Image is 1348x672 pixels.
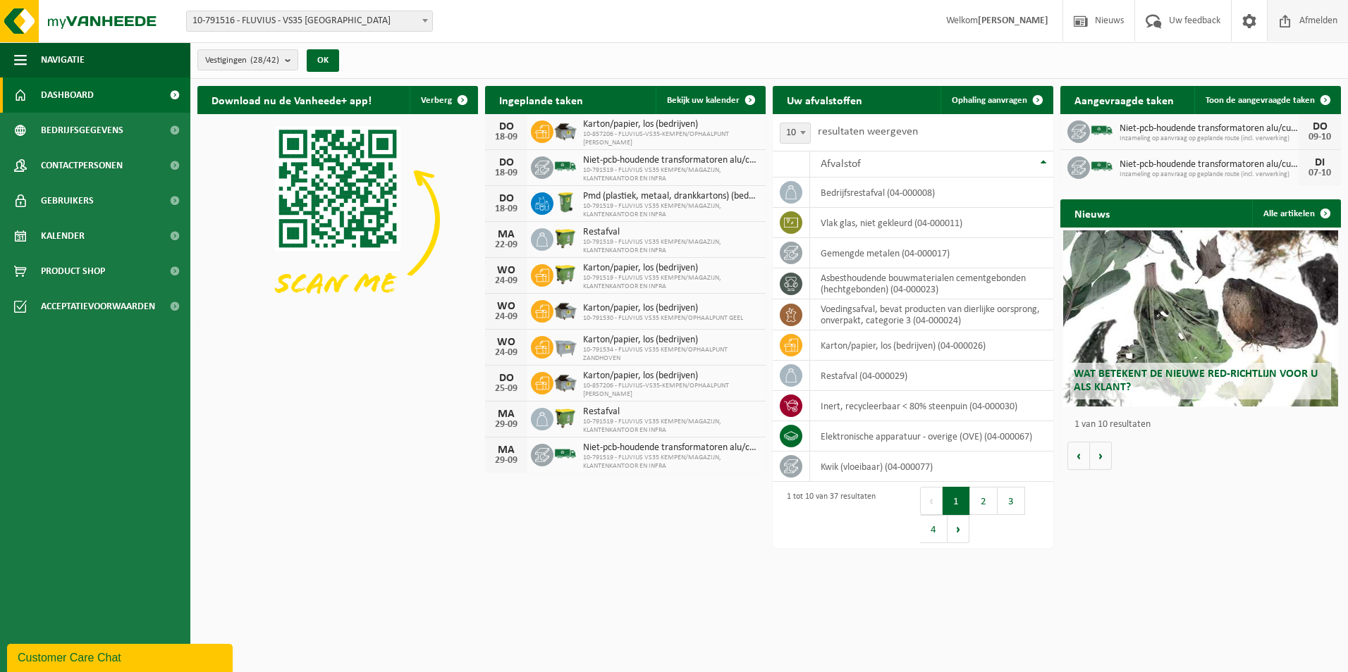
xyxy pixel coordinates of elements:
div: MA [492,409,520,420]
div: WO [492,337,520,348]
p: 1 van 10 resultaten [1074,420,1334,430]
h2: Ingeplande taken [485,86,597,113]
button: Previous [920,487,943,515]
div: 18-09 [492,168,520,178]
div: DO [492,193,520,204]
img: WB-5000-GAL-GY-01 [553,298,577,322]
div: DO [1306,121,1334,132]
span: Karton/papier, los (bedrijven) [583,303,743,314]
span: Niet-pcb-houdende transformatoren alu/cu wikkelingen [583,155,759,166]
div: 24-09 [492,348,520,358]
span: Pmd (plastiek, metaal, drankkartons) (bedrijven) [583,191,759,202]
span: 10-791519 - FLUVIUS VS35 KEMPEN/MAGAZIJN, KLANTENKANTOOR EN INFRA [583,238,759,255]
button: Verberg [410,86,477,114]
span: Bekijk uw kalender [667,96,740,105]
div: 29-09 [492,420,520,430]
span: Karton/papier, los (bedrijven) [583,263,759,274]
span: 10 [780,123,811,144]
span: Kalender [41,218,85,254]
span: Toon de aangevraagde taken [1206,96,1315,105]
span: Contactpersonen [41,148,123,183]
span: 10 [780,123,810,143]
span: 10-791534 - FLUVIUS VS35 KEMPEN/OPHAALPUNT ZANDHOVEN [583,346,759,363]
iframe: chat widget [7,641,235,672]
span: Inzameling op aanvraag op geplande route (incl. verwerking) [1120,135,1299,143]
div: WO [492,301,520,312]
span: Wat betekent de nieuwe RED-richtlijn voor u als klant? [1074,368,1318,393]
div: MA [492,444,520,456]
span: Restafval [583,406,759,418]
h2: Uw afvalstoffen [773,86,876,113]
img: WB-5000-GAL-GY-01 [553,370,577,394]
span: 10-791519 - FLUVIUS VS35 KEMPEN/MAGAZIJN, KLANTENKANTOOR EN INFRA [583,202,759,219]
span: Product Shop [41,254,105,289]
a: Bekijk uw kalender [656,86,764,114]
button: Vestigingen(28/42) [197,49,298,70]
span: Verberg [421,96,452,105]
button: 4 [920,515,948,543]
img: BL-SO-LV [1090,118,1114,142]
span: 10-791530 - FLUVIUS VS35 KEMPEN/OPHAALPUNT GEEL [583,314,743,323]
h2: Aangevraagde taken [1060,86,1188,113]
div: 25-09 [492,384,520,394]
span: Niet-pcb-houdende transformatoren alu/cu wikkelingen [1120,123,1299,135]
button: Vorige [1067,442,1090,470]
div: 1 tot 10 van 37 resultaten [780,485,876,545]
span: 10-791519 - FLUVIUS VS35 KEMPEN/MAGAZIJN, KLANTENKANTOOR EN INFRA [583,454,759,471]
div: WO [492,265,520,276]
td: vlak glas, niet gekleurd (04-000011) [810,208,1053,238]
div: 24-09 [492,312,520,322]
button: 1 [943,487,970,515]
a: Alle artikelen [1252,199,1340,228]
td: restafval (04-000029) [810,361,1053,391]
span: Niet-pcb-houdende transformatoren alu/cu wikkelingen [1120,159,1299,170]
span: Bedrijfsgegevens [41,113,123,148]
td: kwik (vloeibaar) (04-000077) [810,452,1053,482]
button: 3 [998,487,1025,515]
div: DO [492,157,520,168]
span: 10-791519 - FLUVIUS VS35 KEMPEN/MAGAZIJN, KLANTENKANTOOR EN INFRA [583,166,759,183]
a: Ophaling aanvragen [940,86,1052,114]
img: WB-1100-HPE-GN-50 [553,226,577,250]
span: Vestigingen [205,50,279,71]
strong: [PERSON_NAME] [978,15,1048,26]
img: BL-SO-LV [553,442,577,466]
span: Ophaling aanvragen [952,96,1027,105]
img: WB-0240-HPE-GN-50 [553,190,577,214]
div: 24-09 [492,276,520,286]
span: Restafval [583,227,759,238]
a: Wat betekent de nieuwe RED-richtlijn voor u als klant? [1063,230,1338,406]
span: 10-857206 - FLUVIUS-VS35-KEMPEN/OPHAALPUNT [PERSON_NAME] [583,130,759,147]
td: elektronische apparatuur - overige (OVE) (04-000067) [810,421,1053,452]
count: (28/42) [250,56,279,65]
img: WB-5000-GAL-GY-01 [553,118,577,142]
img: WB-1100-HPE-GN-50 [553,262,577,286]
div: DO [492,373,520,384]
img: WB-2500-GAL-GY-01 [553,334,577,358]
td: karton/papier, los (bedrijven) (04-000026) [810,330,1053,361]
span: Dashboard [41,77,94,113]
div: DO [492,121,520,132]
td: gemengde metalen (04-000017) [810,238,1053,268]
span: 10-857206 - FLUVIUS-VS35-KEMPEN/OPHAALPUNT [PERSON_NAME] [583,382,759,399]
span: 10-791519 - FLUVIUS VS35 KEMPEN/MAGAZIJN, KLANTENKANTOOR EN INFRA [583,274,759,291]
td: bedrijfsrestafval (04-000008) [810,178,1053,208]
div: 09-10 [1306,132,1334,142]
td: voedingsafval, bevat producten van dierlijke oorsprong, onverpakt, categorie 3 (04-000024) [810,299,1053,330]
div: 22-09 [492,240,520,250]
span: Acceptatievoorwaarden [41,289,155,324]
span: 10-791516 - FLUVIUS - VS35 KEMPEN [187,11,432,31]
div: 07-10 [1306,168,1334,178]
span: Niet-pcb-houdende transformatoren alu/cu wikkelingen [583,442,759,454]
h2: Download nu de Vanheede+ app! [197,86,386,113]
span: Karton/papier, los (bedrijven) [583,371,759,382]
span: Karton/papier, los (bedrijven) [583,119,759,130]
h2: Nieuws [1060,199,1124,227]
button: Volgende [1090,442,1112,470]
button: OK [307,49,339,72]
td: inert, recycleerbaar < 80% steenpuin (04-000030) [810,391,1053,421]
div: DI [1306,157,1334,168]
a: Toon de aangevraagde taken [1194,86,1340,114]
img: BL-SO-LV [553,154,577,178]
